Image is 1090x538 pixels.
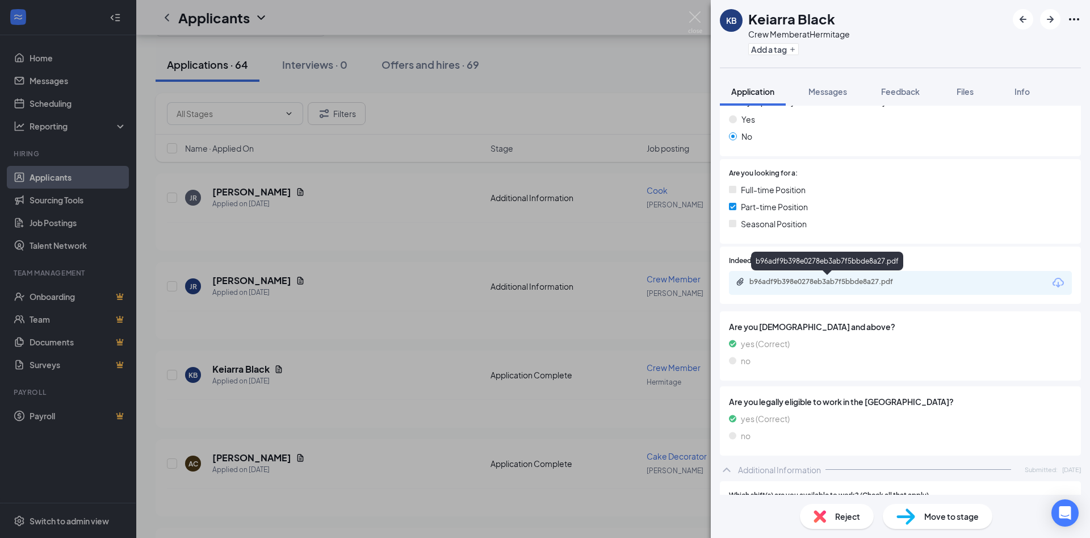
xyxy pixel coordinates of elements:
[789,46,796,53] svg: Plus
[1067,12,1081,26] svg: Ellipses
[1062,465,1081,474] span: [DATE]
[1016,12,1030,26] svg: ArrowLeftNew
[731,86,774,97] span: Application
[924,510,979,523] span: Move to stage
[741,218,807,230] span: Seasonal Position
[741,183,806,196] span: Full-time Position
[741,113,755,126] span: Yes
[736,277,920,288] a: Paperclipb96adf9b398e0278eb3ab7f5bbde8a27.pdf
[751,252,903,270] div: b96adf9b398e0278eb3ab7f5bbde8a27.pdf
[1051,499,1079,527] div: Open Intercom Messenger
[957,86,974,97] span: Files
[729,395,1072,408] span: Are you legally eligible to work in the [GEOGRAPHIC_DATA]?
[1051,276,1065,290] svg: Download
[741,130,752,143] span: No
[729,490,929,501] span: Which shift(s) are you available to work? (Check all that apply)
[1025,465,1058,474] span: Submitted:
[1043,12,1057,26] svg: ArrowRight
[1040,9,1060,30] button: ArrowRight
[748,9,835,28] h1: Keiarra Black
[741,412,790,425] span: yes (Correct)
[729,168,798,179] span: Are you looking for a:
[1013,9,1033,30] button: ArrowLeftNew
[1014,86,1030,97] span: Info
[738,464,821,476] div: Additional Information
[741,429,751,442] span: no
[741,201,808,213] span: Part-time Position
[748,43,799,55] button: PlusAdd a tag
[835,510,860,523] span: Reject
[741,337,790,350] span: yes (Correct)
[748,28,850,40] div: Crew Member at Hermitage
[729,256,779,266] span: Indeed Resume
[808,86,847,97] span: Messages
[720,463,733,477] svg: ChevronUp
[741,355,751,367] span: no
[729,320,1072,333] span: Are you [DEMOGRAPHIC_DATA] and above?
[736,277,745,286] svg: Paperclip
[749,277,908,286] div: b96adf9b398e0278eb3ab7f5bbde8a27.pdf
[881,86,920,97] span: Feedback
[726,15,737,26] div: KB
